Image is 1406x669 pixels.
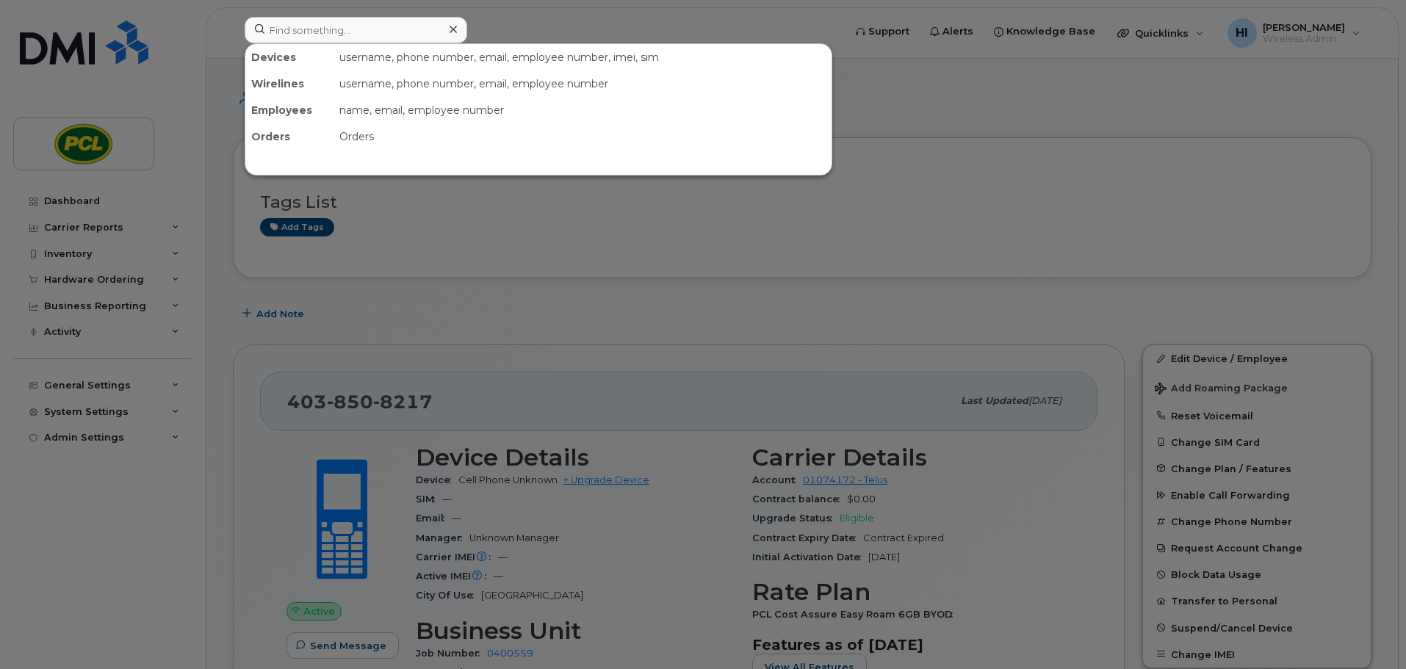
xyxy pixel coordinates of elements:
div: Devices [245,44,334,70]
div: Orders [334,123,832,150]
div: Employees [245,97,334,123]
div: Orders [245,123,334,150]
div: name, email, employee number [334,97,832,123]
div: username, phone number, email, employee number, imei, sim [334,44,832,70]
div: username, phone number, email, employee number [334,70,832,97]
div: Wirelines [245,70,334,97]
